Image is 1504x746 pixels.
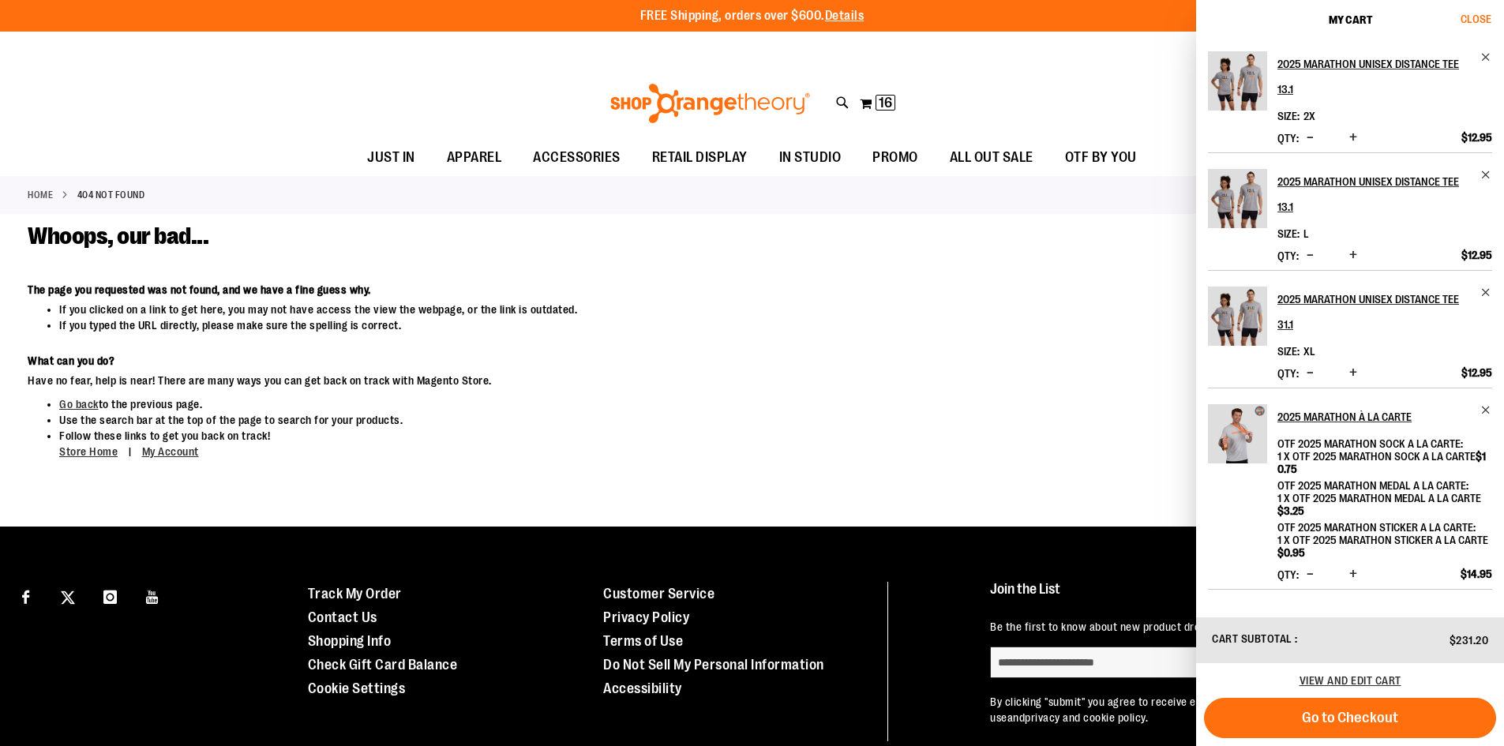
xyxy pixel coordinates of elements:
[1065,140,1137,175] span: OTF BY YOU
[1208,404,1267,463] img: 2025 Marathon à la Carte
[1303,567,1318,583] button: Decrease product quantity
[54,582,82,609] a: Visit our X page
[872,140,918,175] span: PROMO
[1450,634,1489,647] span: $231.20
[1345,248,1361,264] button: Increase product quantity
[1480,51,1492,63] a: Remove item
[1277,110,1300,122] dt: Size
[1025,711,1148,724] a: privacy and cookie policy.
[1277,132,1299,144] label: Qty
[1208,51,1267,121] a: 2025 Marathon Unisex Distance Tee 13.1
[1277,404,1492,429] a: 2025 Marathon à la Carte
[652,140,748,175] span: RETAIL DISPLAY
[1303,110,1315,122] span: 2X
[1208,169,1267,228] img: 2025 Marathon Unisex Distance Tee 13.1
[1303,345,1315,358] span: XL
[59,396,1175,412] li: to the previous page.
[28,353,1175,369] dt: What can you do?
[367,140,415,175] span: JUST IN
[1480,169,1492,181] a: Remove item
[96,582,124,609] a: Visit our Instagram page
[308,633,392,649] a: Shopping Info
[608,84,812,123] img: Shop Orangetheory
[1303,227,1309,240] span: L
[1277,534,1488,559] span: 1 x OTF 2025 Marathon Sticker A La Carte
[1277,345,1300,358] dt: Size
[603,633,683,649] a: Terms of Use
[603,657,824,673] a: Do Not Sell My Personal Information
[990,582,1468,611] h4: Join the List
[59,317,1175,333] li: If you typed the URL directly, please make sure the spelling is correct.
[603,586,714,602] a: Customer Service
[139,582,167,609] a: Visit our Youtube page
[1345,567,1361,583] button: Increase product quantity
[1208,388,1492,590] li: Product
[1277,450,1486,475] span: 1 x OTF 2025 Marathon Sock A La Carte
[142,445,199,458] a: My Account
[1329,13,1372,26] span: My Cart
[603,609,689,625] a: Privacy Policy
[28,373,1175,388] dd: Have no fear, help is near! There are many ways you can get back on track with Magento Store.
[825,9,865,23] a: Details
[1277,450,1486,475] span: $10.75
[1208,51,1267,111] img: 2025 Marathon Unisex Distance Tee 13.1
[121,438,140,466] span: |
[1277,568,1299,581] label: Qty
[447,140,502,175] span: APPAREL
[1345,130,1361,146] button: Increase product quantity
[59,445,118,458] a: Store Home
[28,188,53,202] a: Home
[1212,632,1292,645] span: Cart Subtotal
[1277,404,1471,429] h2: 2025 Marathon à la Carte
[1208,287,1267,346] img: 2025 Marathon Unisex Distance Tee 31.1
[1277,479,1468,492] dt: OTF 2025 Marathon Medal A La Carte
[1303,130,1318,146] button: Decrease product quantity
[1208,51,1492,152] li: Product
[28,282,1175,298] dt: The page you requested was not found, and we have a fine guess why.
[990,694,1468,725] p: By clicking "submit" you agree to receive emails from Shop Orangetheory and accept our and
[1461,248,1492,262] span: $12.95
[1461,567,1492,581] span: $14.95
[1208,404,1267,474] a: 2025 Marathon à la Carte
[308,680,406,696] a: Cookie Settings
[1277,504,1304,517] span: $3.25
[1208,287,1267,356] a: 2025 Marathon Unisex Distance Tee 31.1
[28,223,208,249] span: Whoops, our bad...
[1277,287,1492,337] a: 2025 Marathon Unisex Distance Tee 31.1
[1277,521,1476,534] dt: OTF 2025 Marathon Sticker A La Carte
[1277,169,1471,219] h2: 2025 Marathon Unisex Distance Tee 13.1
[1277,287,1471,337] h2: 2025 Marathon Unisex Distance Tee 31.1
[1345,366,1361,381] button: Increase product quantity
[1303,366,1318,381] button: Decrease product quantity
[308,657,458,673] a: Check Gift Card Balance
[59,302,1175,317] li: If you clicked on a link to get here, you may not have access the view the webpage, or the link i...
[1303,248,1318,264] button: Decrease product quantity
[59,412,1175,428] li: Use the search bar at the top of the page to search for your products.
[1277,169,1492,219] a: 2025 Marathon Unisex Distance Tee 13.1
[59,398,99,410] a: Go back
[990,647,1203,678] input: enter email
[603,680,682,696] a: Accessibility
[779,140,842,175] span: IN STUDIO
[1277,249,1299,262] label: Qty
[1208,152,1492,270] li: Product
[308,609,377,625] a: Contact Us
[1461,130,1492,144] span: $12.95
[12,582,39,609] a: Visit our Facebook page
[1208,270,1492,388] li: Product
[1461,366,1492,380] span: $12.95
[533,140,621,175] span: ACCESSORIES
[950,140,1033,175] span: ALL OUT SALE
[1300,674,1401,687] a: View and edit cart
[1277,546,1305,559] span: $0.95
[1277,227,1300,240] dt: Size
[879,95,892,111] span: 16
[59,428,1175,460] li: Follow these links to get you back on track!
[61,590,75,605] img: Twitter
[1204,698,1496,738] button: Go to Checkout
[640,7,865,25] p: FREE Shipping, orders over $600.
[1277,51,1471,102] h2: 2025 Marathon Unisex Distance Tee 13.1
[1480,404,1492,416] a: Remove item
[1302,709,1398,726] span: Go to Checkout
